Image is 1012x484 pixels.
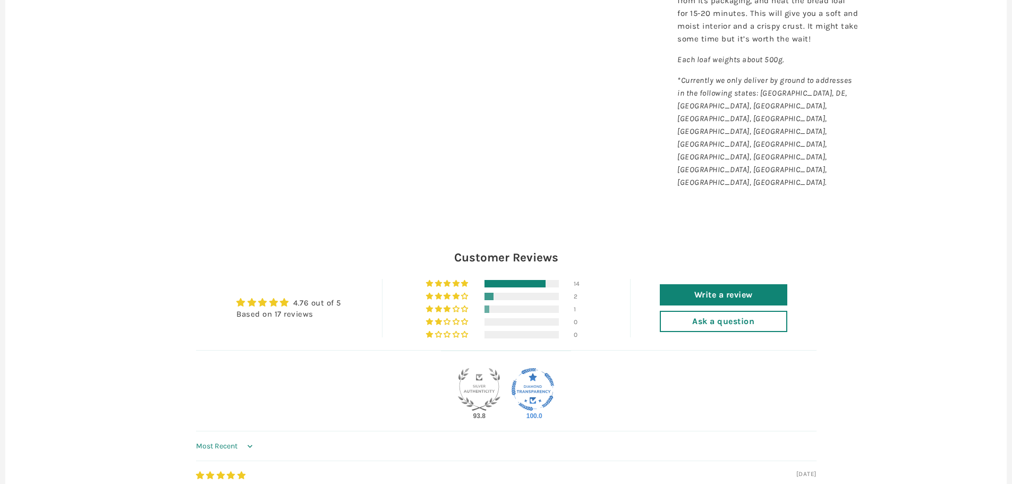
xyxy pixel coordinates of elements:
span: [DATE] [796,470,817,479]
div: 14 [574,280,586,287]
select: Sort dropdown [196,436,256,457]
a: 4.76 out of 5 [293,298,341,308]
a: Judge.me Diamond Transparent Shop medal 100.0 [512,368,554,411]
div: Diamond Transparent Shop. Published 100% of verified reviews received in total [512,368,554,411]
div: 6% (1) reviews with 3 star rating [426,305,470,313]
div: 2 [574,293,586,300]
img: Judge.me Silver Authentic Shop medal [458,368,500,411]
a: Judge.me Silver Authentic Shop medal 93.8 [458,368,500,411]
h2: Customer Reviews [196,249,817,266]
a: Ask a question [660,311,787,332]
div: Silver Authentic Shop. At least 90% of published reviews are verified reviews [458,368,500,411]
div: 82% (14) reviews with 5 star rating [426,280,470,287]
div: Average rating is 4.76 stars [236,296,341,309]
div: 12% (2) reviews with 4 star rating [426,293,470,300]
div: Based on 17 reviews [236,309,341,320]
span: 5 star review [196,471,246,480]
div: 93.8 [471,412,488,420]
div: 100.0 [524,412,541,420]
img: Judge.me Diamond Transparent Shop medal [512,368,554,411]
em: Each loaf weights about 500g. [677,55,784,64]
em: *Currently we only deliver by ground to addresses in the following states: [GEOGRAPHIC_DATA], DE,... [677,75,852,187]
div: 1 [574,305,586,313]
a: Write a review [660,284,787,305]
